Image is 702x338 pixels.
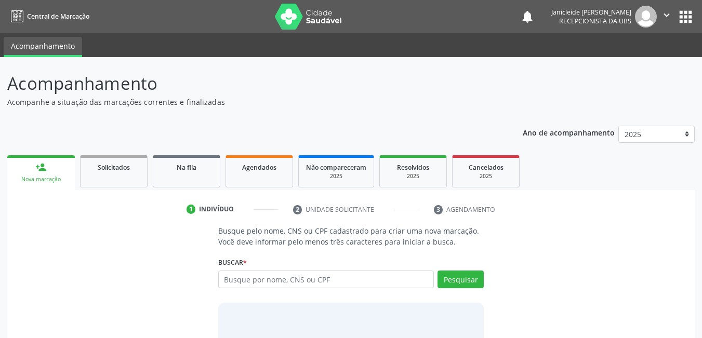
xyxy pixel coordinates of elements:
[387,172,439,180] div: 2025
[438,271,484,288] button: Pesquisar
[661,9,672,21] i: 
[657,6,677,28] button: 
[559,17,631,25] span: Recepcionista da UBS
[520,9,535,24] button: notifications
[27,12,89,21] span: Central de Marcação
[177,163,196,172] span: Na fila
[677,8,695,26] button: apps
[4,37,82,57] a: Acompanhamento
[306,163,366,172] span: Não compareceram
[635,6,657,28] img: img
[187,205,196,214] div: 1
[306,172,366,180] div: 2025
[242,163,276,172] span: Agendados
[7,97,488,107] p: Acompanhe a situação das marcações correntes e finalizadas
[7,71,488,97] p: Acompanhamento
[218,225,484,247] p: Busque pelo nome, CNS ou CPF cadastrado para criar uma nova marcação. Você deve informar pelo men...
[551,8,631,17] div: Janicleide [PERSON_NAME]
[218,254,247,271] label: Buscar
[98,163,130,172] span: Solicitados
[523,126,615,139] p: Ano de acompanhamento
[469,163,504,172] span: Cancelados
[218,271,434,288] input: Busque por nome, CNS ou CPF
[35,161,47,173] div: person_add
[397,163,429,172] span: Resolvidos
[199,205,234,214] div: Indivíduo
[7,8,89,25] a: Central de Marcação
[15,175,68,183] div: Nova marcação
[460,172,512,180] div: 2025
